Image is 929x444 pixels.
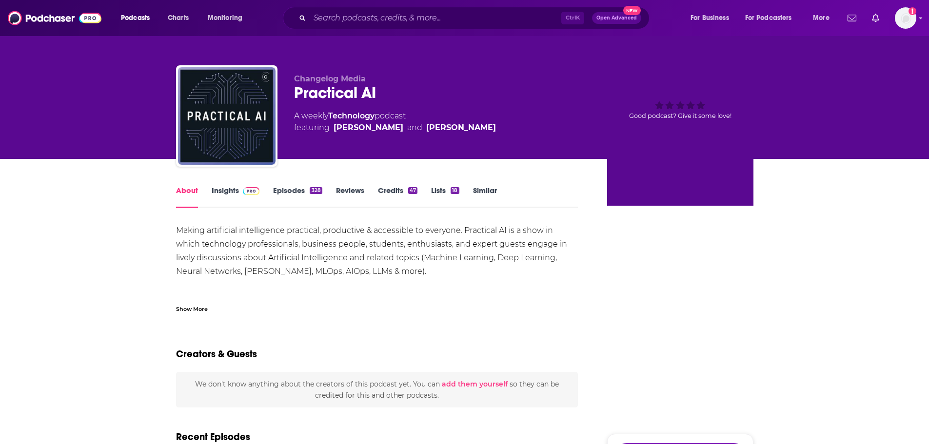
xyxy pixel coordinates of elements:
[561,12,584,24] span: Ctrl K
[895,7,916,29] img: User Profile
[310,187,322,194] div: 328
[114,10,162,26] button: open menu
[592,12,641,24] button: Open AdvancedNew
[596,16,637,20] span: Open Advanced
[121,11,150,25] span: Podcasts
[691,11,729,25] span: For Business
[294,74,366,83] span: Changelog Media
[273,186,322,208] a: Episodes328
[294,122,496,134] span: featuring
[895,7,916,29] button: Show profile menu
[176,224,578,333] div: Making artificial intelligence practical, productive & accessible to everyone. Practical AI is a ...
[294,110,496,134] div: A weekly podcast
[161,10,195,26] a: Charts
[178,67,276,165] img: Practical AI
[336,186,364,208] a: Reviews
[292,7,659,29] div: Search podcasts, credits, & more...
[176,431,250,443] h2: Recent Episodes
[407,122,422,134] span: and
[431,186,459,208] a: Lists18
[629,112,731,119] span: Good podcast? Give it some love!
[909,7,916,15] svg: Add a profile image
[378,186,417,208] a: Credits47
[310,10,561,26] input: Search podcasts, credits, & more...
[176,186,198,208] a: About
[408,187,417,194] div: 47
[739,10,806,26] button: open menu
[684,10,741,26] button: open menu
[168,11,189,25] span: Charts
[243,187,260,195] img: Podchaser Pro
[442,380,508,388] button: add them yourself
[212,186,260,208] a: InsightsPodchaser Pro
[201,10,255,26] button: open menu
[745,11,792,25] span: For Podcasters
[623,6,641,15] span: New
[813,11,830,25] span: More
[334,122,403,134] a: [PERSON_NAME]
[208,11,242,25] span: Monitoring
[844,10,860,26] a: Show notifications dropdown
[868,10,883,26] a: Show notifications dropdown
[8,9,101,27] img: Podchaser - Follow, Share and Rate Podcasts
[806,10,842,26] button: open menu
[176,348,257,360] h2: Creators & Guests
[195,380,559,399] span: We don't know anything about the creators of this podcast yet . You can so they can be credited f...
[451,187,459,194] div: 18
[473,186,497,208] a: Similar
[607,74,753,135] div: Good podcast? Give it some love!
[328,111,375,120] a: Technology
[895,7,916,29] span: Logged in as untitledpartners
[426,122,496,134] a: [PERSON_NAME]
